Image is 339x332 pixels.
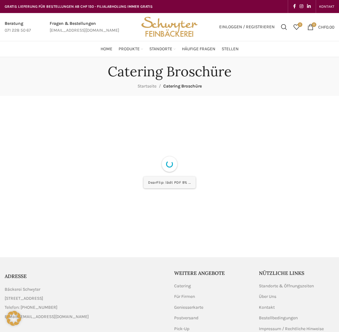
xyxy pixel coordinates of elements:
[5,20,31,34] a: Infobox link
[149,46,172,52] span: Standorte
[318,24,334,29] bdi: 0.00
[5,304,165,311] a: List item link
[298,2,305,11] a: Instagram social link
[259,304,275,311] a: Kontakt
[222,43,239,55] a: Stellen
[259,315,298,321] a: Bestellbedingungen
[101,46,112,52] span: Home
[304,21,337,33] a: 0 CHF0.00
[312,22,316,27] span: 0
[174,326,190,332] a: Pick-Up
[101,43,112,55] a: Home
[5,295,43,302] span: [STREET_ADDRESS]
[316,0,337,13] div: Secondary navigation
[5,286,40,293] span: Bäckerei Schwyter
[216,21,278,33] a: Einloggen / Registrieren
[259,283,314,289] a: Standorte & Öffnungszeiten
[182,43,215,55] a: Häufige Fragen
[319,0,334,13] a: KONTAKT
[108,63,232,80] h1: Catering Broschüre
[5,313,89,320] span: E-Mail: [EMAIL_ADDRESS][DOMAIN_NAME]
[119,43,143,55] a: Produkte
[318,24,326,29] span: CHF
[139,24,200,29] a: Site logo
[259,294,277,300] a: Über Uns
[174,270,250,276] h5: Weitere Angebote
[174,294,196,300] a: Für Firmen
[291,2,298,11] a: Facebook social link
[149,43,176,55] a: Standorte
[5,273,27,279] span: ADRESSE
[139,13,200,41] img: Bäckerei Schwyter
[298,22,302,27] span: 0
[278,21,290,33] a: Suchen
[174,315,199,321] a: Postversand
[259,270,334,276] h5: Nützliche Links
[305,2,313,11] a: Linkedin social link
[163,83,202,89] span: Catering Broschüre
[182,46,215,52] span: Häufige Fragen
[219,25,275,29] span: Einloggen / Registrieren
[222,46,239,52] span: Stellen
[259,326,324,332] a: Impressum / Rechtliche Hinweise
[319,4,334,9] span: KONTAKT
[174,283,192,289] a: Catering
[50,20,119,34] a: Infobox link
[174,304,204,311] a: Geniesserkarte
[290,21,303,33] div: Meine Wunschliste
[2,43,337,55] div: Main navigation
[138,83,156,89] a: Startseite
[119,46,140,52] span: Produkte
[5,4,153,9] span: GRATIS LIEFERUNG FÜR BESTELLUNGEN AB CHF 150 - FILIALABHOLUNG IMMER GRATIS
[290,21,303,33] a: 0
